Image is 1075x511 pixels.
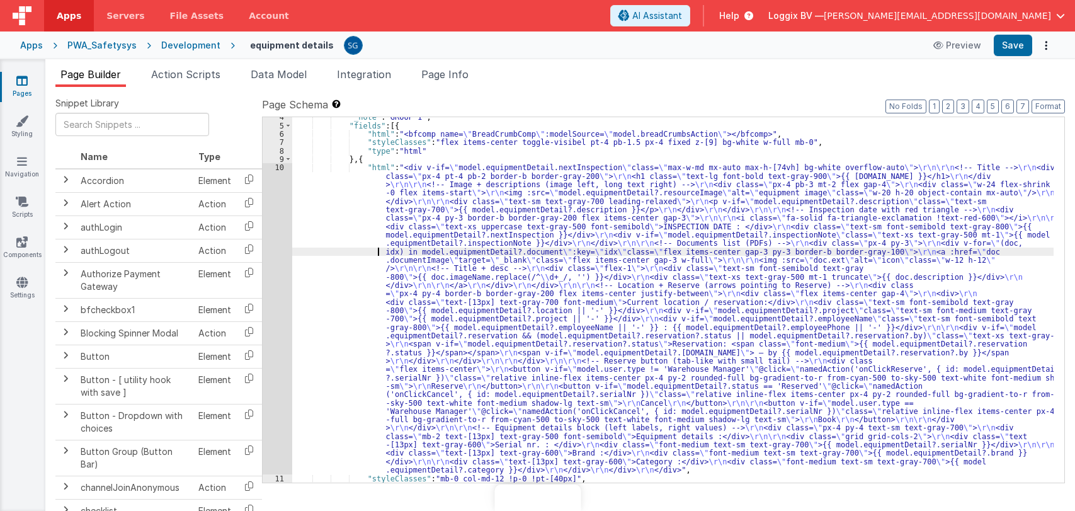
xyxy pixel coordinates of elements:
[76,215,193,239] td: authLogin
[263,113,292,121] div: 4
[768,9,824,22] span: Loggix BV —
[193,239,236,262] td: Action
[263,147,292,155] div: 8
[193,298,236,321] td: Element
[193,368,236,404] td: Element
[263,474,292,483] div: 11
[250,40,334,50] h4: equipment details
[610,5,690,26] button: AI Assistant
[67,39,137,52] div: PWA_Safetysys
[76,239,193,262] td: authLogout
[198,151,220,162] span: Type
[263,130,292,138] div: 6
[193,345,236,368] td: Element
[76,404,193,440] td: Button - Dropdown with choices
[161,39,220,52] div: Development
[151,68,220,81] span: Action Scripts
[942,100,954,113] button: 2
[57,9,81,22] span: Apps
[263,163,292,474] div: 10
[76,368,193,404] td: Button - [ utility hook with save ]
[885,100,926,113] button: No Folds
[60,68,121,81] span: Page Builder
[193,404,236,440] td: Element
[76,192,193,215] td: Alert Action
[76,298,193,321] td: bfcheckbox1
[1032,100,1065,113] button: Format
[76,345,193,368] td: Button
[972,100,984,113] button: 4
[193,215,236,239] td: Action
[987,100,999,113] button: 5
[76,440,193,476] td: Button Group (Button Bar)
[929,100,940,113] button: 1
[251,68,307,81] span: Data Model
[926,35,989,55] button: Preview
[337,68,391,81] span: Integration
[55,97,119,110] span: Snippet Library
[632,9,682,22] span: AI Assistant
[76,476,193,499] td: channelJoinAnonymous
[421,68,469,81] span: Page Info
[76,169,193,193] td: Accordion
[193,262,236,298] td: Element
[719,9,739,22] span: Help
[263,138,292,146] div: 7
[957,100,969,113] button: 3
[768,9,1065,22] button: Loggix BV — [PERSON_NAME][EMAIL_ADDRESS][DOMAIN_NAME]
[76,262,193,298] td: Authorize Payment Gateway
[76,321,193,345] td: Blocking Spinner Modal
[262,97,328,112] span: Page Schema
[824,9,1051,22] span: [PERSON_NAME][EMAIL_ADDRESS][DOMAIN_NAME]
[193,440,236,476] td: Element
[1016,100,1029,113] button: 7
[170,9,224,22] span: File Assets
[494,485,581,511] iframe: Marker.io feedback button
[193,476,236,499] td: Action
[263,122,292,130] div: 5
[1001,100,1014,113] button: 6
[193,169,236,193] td: Element
[193,321,236,345] td: Action
[106,9,144,22] span: Servers
[81,151,108,162] span: Name
[20,39,43,52] div: Apps
[263,483,292,491] div: 12
[55,113,209,136] input: Search Snippets ...
[994,35,1032,56] button: Save
[344,37,362,54] img: 385c22c1e7ebf23f884cbf6fb2c72b80
[263,155,292,163] div: 9
[1037,37,1055,54] button: Options
[193,192,236,215] td: Action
